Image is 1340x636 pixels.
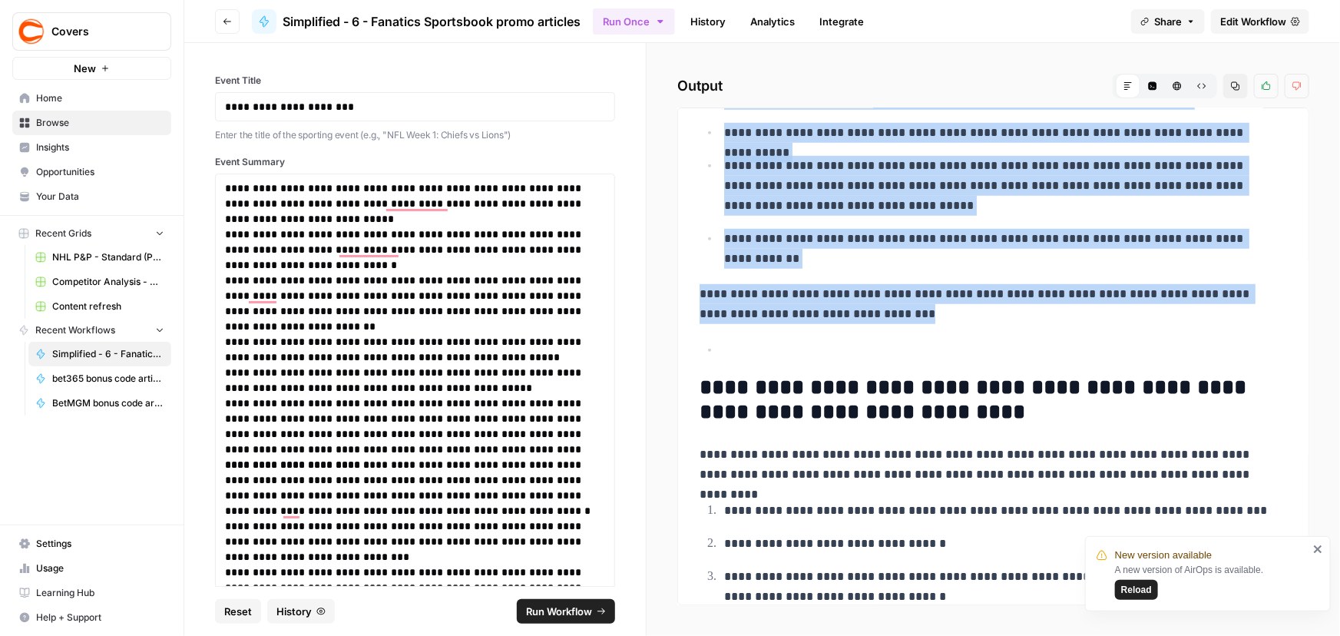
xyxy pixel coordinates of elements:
a: Simplified - 6 - Fanatics Sportsbook promo articles [28,342,171,366]
a: bet365 bonus code article [28,366,171,391]
span: Insights [36,141,164,154]
span: Content refresh [52,300,164,313]
a: Learning Hub [12,581,171,605]
span: Simplified - 6 - Fanatics Sportsbook promo articles [52,347,164,361]
span: Run Workflow [526,604,592,619]
p: Enter the title of the sporting event (e.g., "NFL Week 1: Chiefs vs Lions") [215,128,615,143]
button: Recent Grids [12,222,171,245]
button: Workspace: Covers [12,12,171,51]
div: A new version of AirOps is available. [1115,563,1309,600]
a: History [681,9,735,34]
span: History [276,604,312,619]
span: Opportunities [36,165,164,179]
label: Event Summary [215,155,615,169]
span: Learning Hub [36,586,164,600]
span: Browse [36,116,164,130]
span: Reset [224,604,252,619]
a: BetMGM bonus code article [28,391,171,416]
span: Recent Grids [35,227,91,240]
span: Competitor Analysis - URL Specific Grid [52,275,164,289]
span: Covers [51,24,144,39]
a: Edit Workflow [1211,9,1309,34]
span: Usage [36,561,164,575]
button: close [1313,543,1324,555]
span: NHL P&P - Standard (Production) Grid [52,250,164,264]
a: Opportunities [12,160,171,184]
h2: Output [677,74,1309,98]
button: Recent Workflows [12,319,171,342]
span: Help + Support [36,611,164,624]
span: Edit Workflow [1220,14,1286,29]
a: Analytics [741,9,804,34]
a: Home [12,86,171,111]
span: Simplified - 6 - Fanatics Sportsbook promo articles [283,12,581,31]
button: History [267,599,335,624]
a: Integrate [810,9,873,34]
a: NHL P&P - Standard (Production) Grid [28,245,171,270]
a: Browse [12,111,171,135]
span: Your Data [36,190,164,204]
span: New version available [1115,548,1212,563]
button: Run Workflow [517,599,615,624]
button: Reset [215,599,261,624]
a: Content refresh [28,294,171,319]
a: Simplified - 6 - Fanatics Sportsbook promo articles [252,9,581,34]
a: Usage [12,556,171,581]
span: Settings [36,537,164,551]
span: bet365 bonus code article [52,372,164,386]
button: Run Once [593,8,675,35]
button: New [12,57,171,80]
a: Competitor Analysis - URL Specific Grid [28,270,171,294]
span: Share [1154,14,1182,29]
a: Settings [12,532,171,556]
span: BetMGM bonus code article [52,396,164,410]
a: Your Data [12,184,171,209]
a: Insights [12,135,171,160]
button: Reload [1115,580,1158,600]
span: Recent Workflows [35,323,115,337]
label: Event Title [215,74,615,88]
span: Home [36,91,164,105]
img: Covers Logo [18,18,45,45]
span: New [74,61,96,76]
span: Reload [1121,583,1152,597]
button: Help + Support [12,605,171,630]
button: Share [1131,9,1205,34]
